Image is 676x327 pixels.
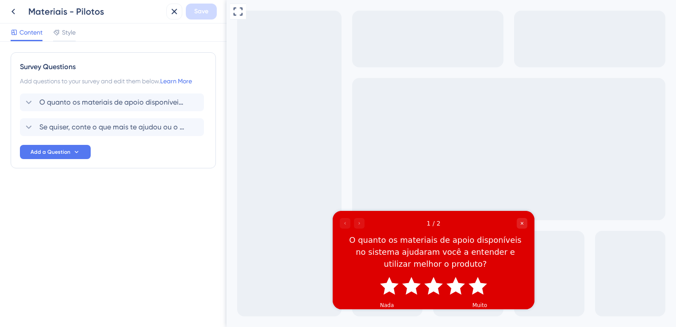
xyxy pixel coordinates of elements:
span: Save [194,6,208,17]
div: Add questions to your survey and edit them below. [20,76,207,86]
button: Add a Question [20,145,91,159]
div: Survey Questions [20,62,207,72]
span: Style [62,27,76,38]
span: O quanto os materiais de apoio disponíveis no sistema ajudaram você a entender e utilizar melhor ... [39,97,185,108]
span: Se quiser, conte o que mais te ajudou ou o que poderia melhorar nos materiais. [39,122,185,132]
span: Content [19,27,42,38]
button: Save [186,4,217,19]
iframe: UserGuiding Survey [106,211,308,309]
a: Learn More [160,78,192,85]
div: Materiais - Pilotos [28,5,163,18]
span: Add a Question [31,148,70,156]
